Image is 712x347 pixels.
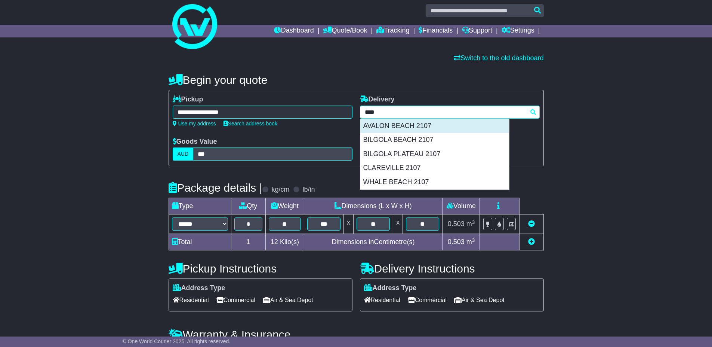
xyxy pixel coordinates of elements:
td: 1 [231,234,266,250]
label: Goods Value [173,138,217,146]
label: Pickup [173,95,203,104]
a: Dashboard [274,25,314,37]
a: Search address book [224,121,277,127]
span: m [466,220,475,228]
a: Add new item [528,238,535,246]
a: Support [462,25,492,37]
span: 0.503 [448,238,465,246]
h4: Warranty & Insurance [169,328,544,341]
span: Air & Sea Depot [263,294,313,306]
td: Weight [266,198,304,214]
span: Residential [173,294,209,306]
span: © One World Courier 2025. All rights reserved. [123,338,231,344]
span: Commercial [408,294,447,306]
label: Address Type [173,284,225,292]
span: 0.503 [448,220,465,228]
td: Dimensions in Centimetre(s) [304,234,443,250]
td: Qty [231,198,266,214]
td: x [343,214,353,234]
h4: Package details | [169,182,262,194]
a: Use my address [173,121,216,127]
sup: 3 [472,237,475,243]
h4: Begin your quote [169,74,544,86]
typeahead: Please provide city [360,106,540,119]
td: Volume [443,198,480,214]
td: Kilo(s) [266,234,304,250]
div: BILGOLA BEACH 2107 [360,133,509,147]
div: AVALON BEACH 2107 [360,119,509,133]
label: Delivery [360,95,395,104]
span: Air & Sea Depot [454,294,505,306]
label: kg/cm [271,186,289,194]
div: BILGOLA PLATEAU 2107 [360,147,509,161]
h4: Delivery Instructions [360,262,544,275]
span: m [466,238,475,246]
td: Total [169,234,231,250]
a: Settings [502,25,534,37]
td: Type [169,198,231,214]
span: 12 [271,238,278,246]
span: Commercial [216,294,255,306]
sup: 3 [472,219,475,225]
h4: Pickup Instructions [169,262,352,275]
td: Dimensions (L x W x H) [304,198,443,214]
div: WHALE BEACH 2107 [360,175,509,189]
label: lb/in [302,186,315,194]
a: Tracking [376,25,409,37]
a: Financials [419,25,453,37]
a: Switch to the old dashboard [454,54,543,62]
div: CLAREVILLE 2107 [360,161,509,175]
label: Address Type [364,284,417,292]
span: Residential [364,294,400,306]
a: Quote/Book [323,25,367,37]
label: AUD [173,147,194,161]
td: x [393,214,403,234]
a: Remove this item [528,220,535,228]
